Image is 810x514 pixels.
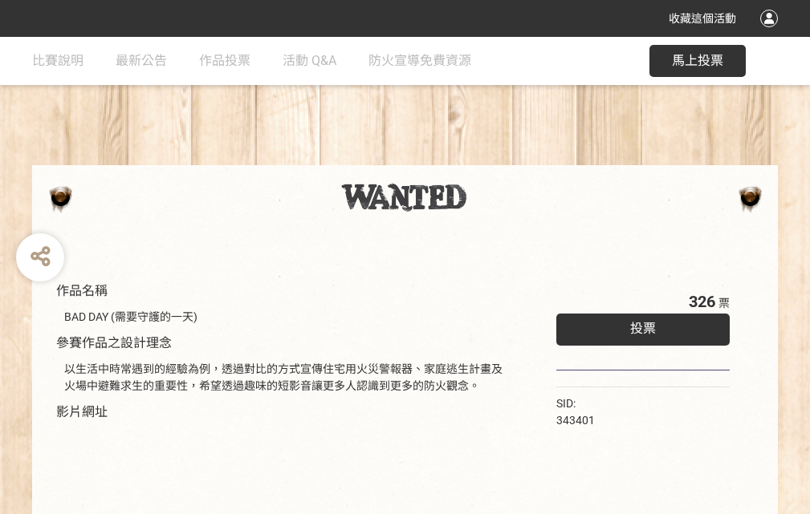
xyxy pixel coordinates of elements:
span: 比賽說明 [32,53,83,68]
span: 收藏這個活動 [669,12,736,25]
a: 作品投票 [199,37,250,85]
iframe: Facebook Share [599,395,679,411]
div: BAD DAY (需要守護的一天) [64,309,508,326]
span: 最新公告 [116,53,167,68]
span: 326 [689,292,715,311]
span: SID: 343401 [556,397,595,427]
span: 參賽作品之設計理念 [56,335,172,350]
span: 作品名稱 [56,283,108,298]
span: 作品投票 [199,53,250,68]
span: 馬上投票 [672,53,723,68]
a: 比賽說明 [32,37,83,85]
a: 活動 Q&A [283,37,336,85]
a: 防火宣導免費資源 [368,37,471,85]
span: 防火宣導免費資源 [368,53,471,68]
span: 投票 [630,321,656,336]
div: 以生活中時常遇到的經驗為例，透過對比的方式宣傳住宅用火災警報器、家庭逃生計畫及火場中避難求生的重要性，希望透過趣味的短影音讓更多人認識到更多的防火觀念。 [64,361,508,395]
a: 最新公告 [116,37,167,85]
span: 影片網址 [56,404,108,419]
span: 票 [718,297,730,310]
span: 活動 Q&A [283,53,336,68]
button: 馬上投票 [649,45,746,77]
